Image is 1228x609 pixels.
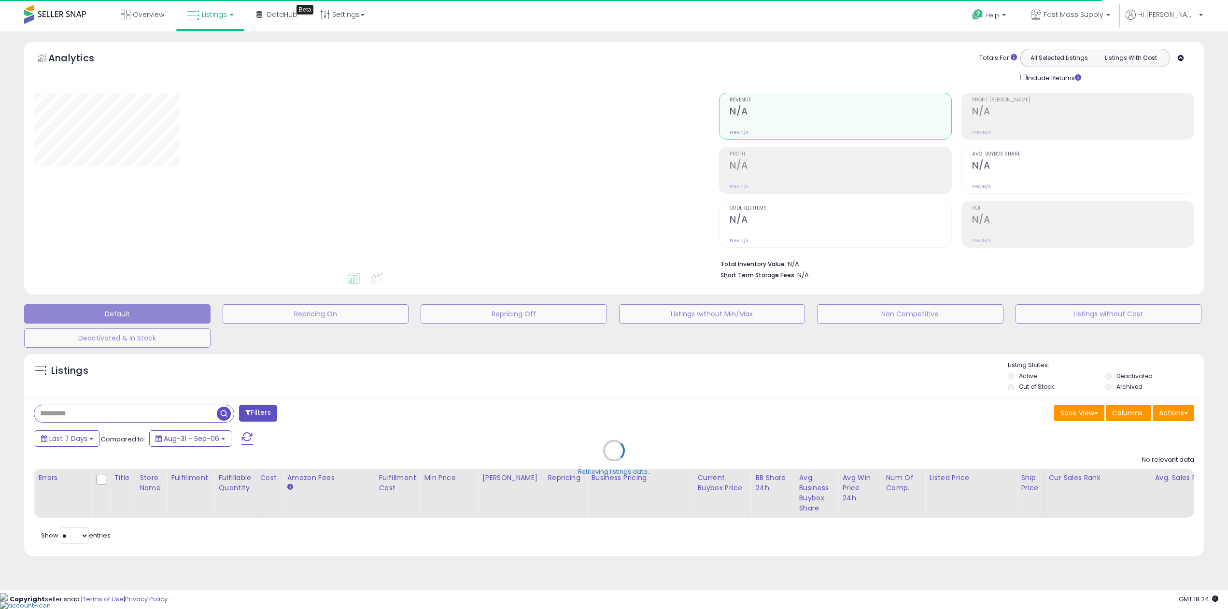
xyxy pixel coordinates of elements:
small: Prev: N/A [972,129,991,135]
span: Ordered Items [730,206,951,211]
span: Listings [202,10,227,19]
h2: N/A [730,106,951,119]
button: Default [24,304,211,324]
div: Retrieving listings data.. [578,467,650,476]
button: All Selected Listings [1023,52,1095,64]
button: Repricing Off [421,304,607,324]
span: Hi [PERSON_NAME] [1138,10,1196,19]
button: Non Competitive [817,304,1003,324]
h2: N/A [730,214,951,227]
small: Prev: N/A [972,184,991,189]
div: Tooltip anchor [296,5,313,14]
small: Prev: N/A [730,129,748,135]
span: Overview [133,10,164,19]
button: Listings without Cost [1016,304,1202,324]
span: DataHub [267,10,297,19]
div: Include Returns [1013,72,1093,83]
small: Prev: N/A [730,184,748,189]
i: Get Help [972,9,984,21]
li: N/A [720,257,1187,269]
h2: N/A [972,106,1194,119]
span: Profit [PERSON_NAME] [972,98,1194,103]
h2: N/A [972,214,1194,227]
span: Avg. Buybox Share [972,152,1194,157]
a: Hi [PERSON_NAME] [1126,10,1203,31]
h5: Analytics [48,51,113,67]
span: Help [986,11,999,19]
b: Total Inventory Value: [720,260,786,268]
small: Prev: N/A [730,238,748,243]
span: N/A [797,270,809,280]
button: Repricing On [223,304,409,324]
button: Listings without Min/Max [619,304,805,324]
h2: N/A [972,160,1194,173]
span: Revenue [730,98,951,103]
b: Short Term Storage Fees: [720,271,796,279]
a: Help [964,1,1016,31]
button: Deactivated & In Stock [24,328,211,348]
small: Prev: N/A [972,238,991,243]
span: Profit [730,152,951,157]
button: Listings With Cost [1095,52,1167,64]
span: Fast Mass Supply [1044,10,1103,19]
h2: N/A [730,160,951,173]
div: Totals For [979,54,1017,63]
span: ROI [972,206,1194,211]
